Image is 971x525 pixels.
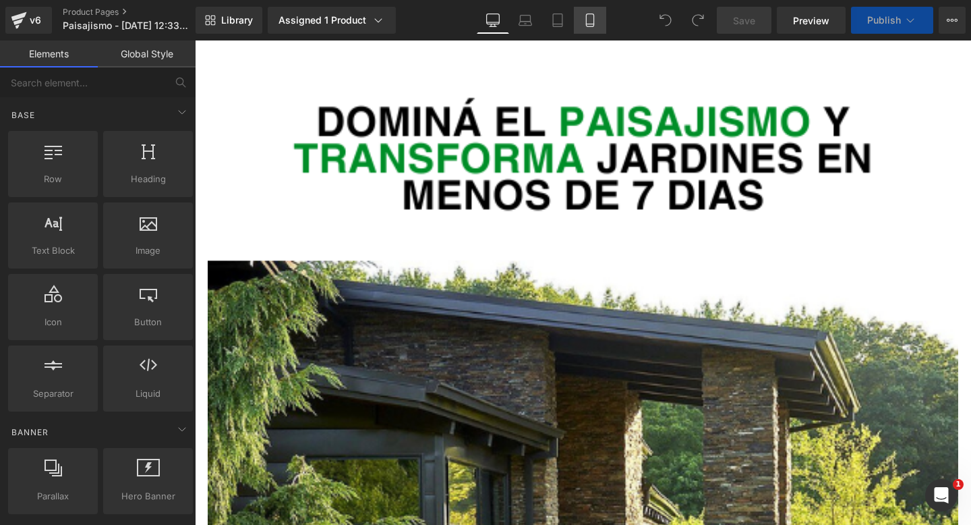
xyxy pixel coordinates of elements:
a: Laptop [509,7,541,34]
span: Base [10,109,36,121]
button: Redo [684,7,711,34]
button: More [939,7,966,34]
span: Hero Banner [107,489,189,503]
iframe: Intercom live chat [925,479,958,512]
span: Parallax [12,489,94,503]
a: Product Pages [63,7,214,18]
a: Mobile [574,7,606,34]
span: Library [221,14,253,26]
a: Desktop [477,7,509,34]
a: Tablet [541,7,574,34]
span: Save [733,13,755,28]
a: New Library [196,7,262,34]
span: Separator [12,387,94,401]
span: Publish [867,15,901,26]
span: Button [107,315,189,329]
a: Global Style [98,40,196,67]
div: v6 [27,11,44,29]
span: Banner [10,426,50,439]
a: Preview [777,7,846,34]
a: v6 [5,7,52,34]
span: Icon [12,315,94,329]
div: Assigned 1 Product [278,13,385,27]
span: Paisajismo - [DATE] 12:33:29 [63,20,189,31]
span: Liquid [107,387,189,401]
span: Text Block [12,244,94,258]
button: Undo [652,7,679,34]
span: Row [12,172,94,186]
span: Heading [107,172,189,186]
span: Preview [793,13,829,28]
span: 1 [953,479,964,490]
button: Publish [851,7,933,34]
span: Image [107,244,189,258]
